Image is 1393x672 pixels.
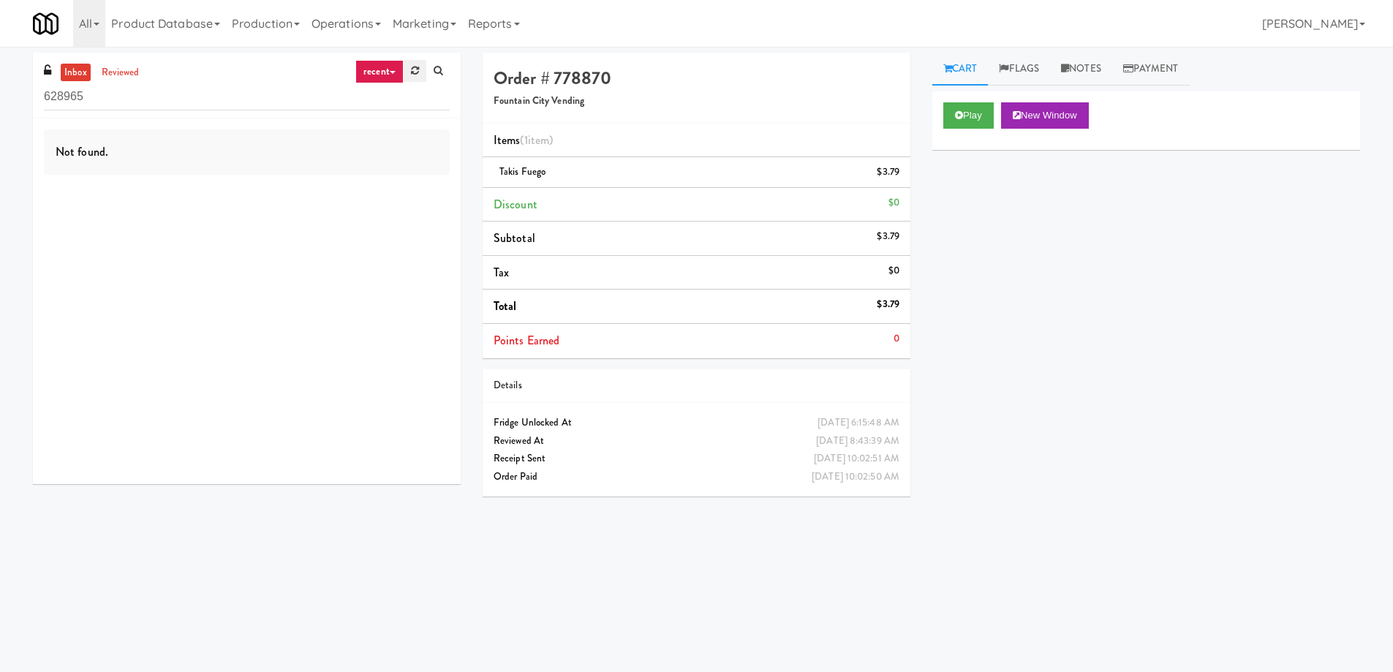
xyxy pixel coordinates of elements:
span: Points Earned [494,332,559,349]
div: $0 [888,262,899,280]
div: 0 [894,330,899,348]
a: inbox [61,64,91,82]
ng-pluralize: item [528,132,549,148]
span: Total [494,298,517,314]
div: $3.79 [877,163,899,181]
div: $3.79 [877,227,899,246]
span: Tax [494,264,509,281]
div: [DATE] 8:43:39 AM [816,432,899,450]
div: Order Paid [494,468,899,486]
span: (1 ) [520,132,553,148]
div: [DATE] 10:02:51 AM [814,450,899,468]
img: Micromart [33,11,58,37]
div: $3.79 [877,295,899,314]
button: New Window [1001,102,1089,129]
span: Subtotal [494,230,535,246]
button: Play [943,102,994,129]
a: Notes [1050,53,1112,86]
a: recent [355,60,404,83]
div: Receipt Sent [494,450,899,468]
a: Flags [988,53,1050,86]
div: $0 [888,194,899,212]
span: Items [494,132,553,148]
span: Not found. [56,143,108,160]
div: Fridge Unlocked At [494,414,899,432]
a: Payment [1112,53,1190,86]
div: [DATE] 6:15:48 AM [818,414,899,432]
span: Takis Fuego [499,165,546,178]
a: reviewed [98,64,143,82]
h5: Fountain City Vending [494,96,899,107]
div: Reviewed At [494,432,899,450]
div: Details [494,377,899,395]
h4: Order # 778870 [494,69,899,88]
span: Discount [494,196,537,213]
a: Cart [932,53,989,86]
div: [DATE] 10:02:50 AM [812,468,899,486]
input: Search vision orders [44,83,450,110]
